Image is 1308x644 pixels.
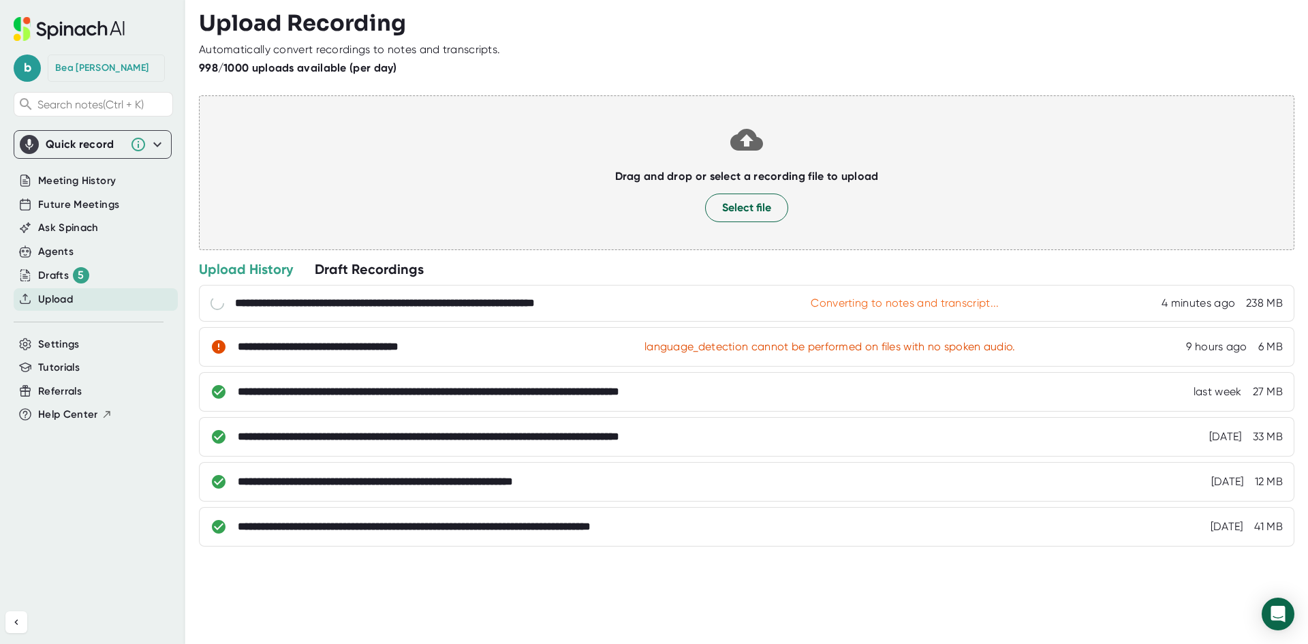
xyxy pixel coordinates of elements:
div: 238 MB [1246,296,1283,310]
div: Quick record [46,138,123,151]
div: 27 MB [1253,385,1283,399]
button: Collapse sidebar [5,611,27,633]
div: 9/23/2025, 10:05:43 PM [1162,296,1235,310]
button: Future Meetings [38,197,119,213]
div: 5/30/2025, 11:22:20 AM [1211,520,1243,534]
div: Automatically convert recordings to notes and transcripts. [199,43,500,57]
b: Drag and drop or select a recording file to upload [615,170,879,183]
div: 33 MB [1253,430,1283,444]
span: Help Center [38,407,98,423]
h3: Upload Recording [199,10,1294,36]
div: 6/23/2025, 10:12:51 PM [1209,430,1242,444]
div: 6 MB [1258,340,1283,354]
span: Search notes (Ctrl + K) [37,98,169,111]
div: Upload History [199,260,293,278]
button: Select file [705,194,788,222]
button: Meeting History [38,173,116,189]
div: Drafts [38,267,89,283]
button: Help Center [38,407,112,423]
button: Ask Spinach [38,220,99,236]
span: Select file [722,200,771,216]
div: Open Intercom Messenger [1262,598,1294,630]
span: b [14,55,41,82]
button: Upload [38,292,73,307]
div: Quick record [20,131,166,158]
button: Drafts 5 [38,267,89,283]
button: Tutorials [38,360,80,375]
div: 6/20/2025, 11:44:26 AM [1211,475,1244,489]
div: 9/12/2025, 3:41:31 PM [1194,385,1242,399]
button: Referrals [38,384,82,399]
b: 998/1000 uploads available (per day) [199,61,397,74]
div: Converting to notes and transcript... [811,296,999,310]
div: Draft Recordings [315,260,424,278]
div: 12 MB [1255,475,1283,489]
div: 9/23/2025, 12:46:56 PM [1186,340,1247,354]
div: 41 MB [1254,520,1283,534]
button: Settings [38,337,80,352]
div: language_detection cannot be performed on files with no spoken audio. [644,340,1016,354]
div: Bea van den Heuvel [55,62,149,74]
div: 5 [73,267,89,283]
button: Agents [38,244,74,260]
